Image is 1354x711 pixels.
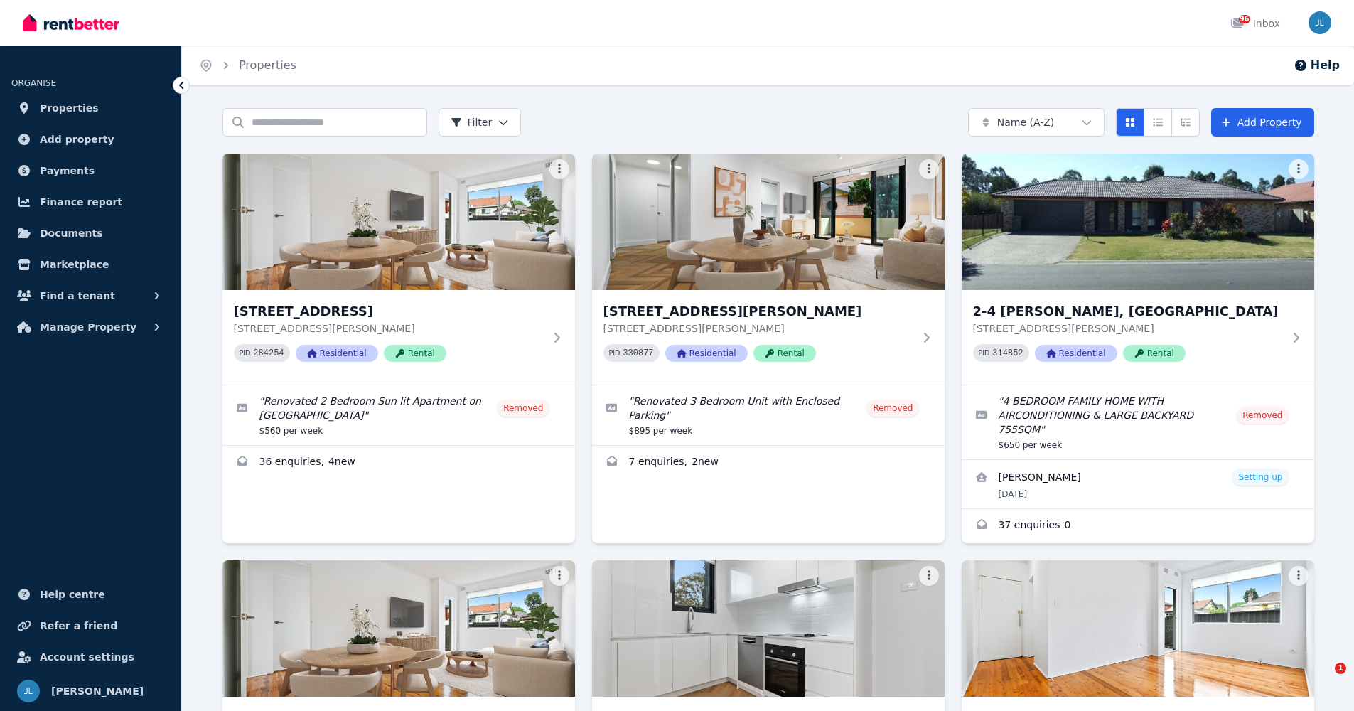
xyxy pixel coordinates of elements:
[239,58,296,72] a: Properties
[1123,345,1186,362] span: Rental
[1035,345,1117,362] span: Residential
[549,159,569,179] button: More options
[1294,57,1340,74] button: Help
[592,385,945,445] a: Edit listing: Renovated 3 Bedroom Unit with Enclosed Parking
[40,100,99,117] span: Properties
[384,345,446,362] span: Rental
[222,154,575,290] img: 1/2 Neale Street, Belmore
[997,115,1055,129] span: Name (A-Z)
[11,94,170,122] a: Properties
[962,385,1314,459] a: Edit listing: 4 BEDROOM FAMILY HOME WITH AIRCONDITIONING & LARGE BACKYARD 755SQM
[592,560,945,697] img: 2/25 Charles Street, Five Dock
[222,154,575,385] a: 1/2 Neale Street, Belmore[STREET_ADDRESS][STREET_ADDRESS][PERSON_NAME]PID 284254ResidentialRental
[968,108,1105,137] button: Name (A-Z)
[40,162,95,179] span: Payments
[11,282,170,310] button: Find a tenant
[1144,108,1172,137] button: Compact list view
[1230,16,1280,31] div: Inbox
[40,193,122,210] span: Finance report
[11,643,170,671] a: Account settings
[11,156,170,185] a: Payments
[40,586,105,603] span: Help centre
[549,566,569,586] button: More options
[11,125,170,154] a: Add property
[609,349,620,357] small: PID
[992,348,1023,358] code: 314852
[1211,108,1314,137] a: Add Property
[182,46,313,85] nav: Breadcrumb
[253,348,284,358] code: 284254
[592,446,945,480] a: Enquiries for 1/25 Charles Street, Five Dock
[296,345,378,362] span: Residential
[222,385,575,445] a: Edit listing: Renovated 2 Bedroom Sun lit Apartment on Quite Street
[603,301,913,321] h3: [STREET_ADDRESS][PERSON_NAME]
[11,78,56,88] span: ORGANISE
[962,154,1314,385] a: 2-4 Yovan Court, Loganlea2-4 [PERSON_NAME], [GEOGRAPHIC_DATA][STREET_ADDRESS][PERSON_NAME]PID 314...
[665,345,748,362] span: Residential
[973,321,1283,336] p: [STREET_ADDRESS][PERSON_NAME]
[439,108,522,137] button: Filter
[40,287,115,304] span: Find a tenant
[962,154,1314,290] img: 2-4 Yovan Court, Loganlea
[592,154,945,385] a: 1/25 Charles Street, Five Dock[STREET_ADDRESS][PERSON_NAME][STREET_ADDRESS][PERSON_NAME]PID 33087...
[11,250,170,279] a: Marketplace
[11,580,170,609] a: Help centre
[753,345,816,362] span: Rental
[1289,566,1309,586] button: More options
[919,159,939,179] button: More options
[1289,159,1309,179] button: More options
[51,683,144,700] span: [PERSON_NAME]
[1306,663,1340,697] iframe: Intercom live chat
[623,348,653,358] code: 330877
[240,349,251,357] small: PID
[40,319,136,336] span: Manage Property
[40,131,114,148] span: Add property
[11,611,170,640] a: Refer a friend
[1239,15,1250,23] span: 96
[234,301,544,321] h3: [STREET_ADDRESS]
[1335,663,1346,674] span: 1
[23,12,119,33] img: RentBetter
[962,509,1314,543] a: Enquiries for 2-4 Yovan Court, Loganlea
[451,115,493,129] span: Filter
[1309,11,1331,34] img: Joanne Lau
[11,313,170,341] button: Manage Property
[1116,108,1200,137] div: View options
[592,154,945,290] img: 1/25 Charles Street, Five Dock
[40,648,134,665] span: Account settings
[962,460,1314,508] a: View details for Thomas Foldvary
[603,321,913,336] p: [STREET_ADDRESS][PERSON_NAME]
[962,560,1314,697] img: 3/2 Neale Street, Belmore
[1171,108,1200,137] button: Expanded list view
[11,219,170,247] a: Documents
[1116,108,1144,137] button: Card view
[40,225,103,242] span: Documents
[979,349,990,357] small: PID
[40,617,117,634] span: Refer a friend
[973,301,1283,321] h3: 2-4 [PERSON_NAME], [GEOGRAPHIC_DATA]
[17,680,40,702] img: Joanne Lau
[222,446,575,480] a: Enquiries for 1/2 Neale Street, Belmore
[11,188,170,216] a: Finance report
[234,321,544,336] p: [STREET_ADDRESS][PERSON_NAME]
[40,256,109,273] span: Marketplace
[919,566,939,586] button: More options
[222,560,575,697] img: 2/2 Neale Street, Belmore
